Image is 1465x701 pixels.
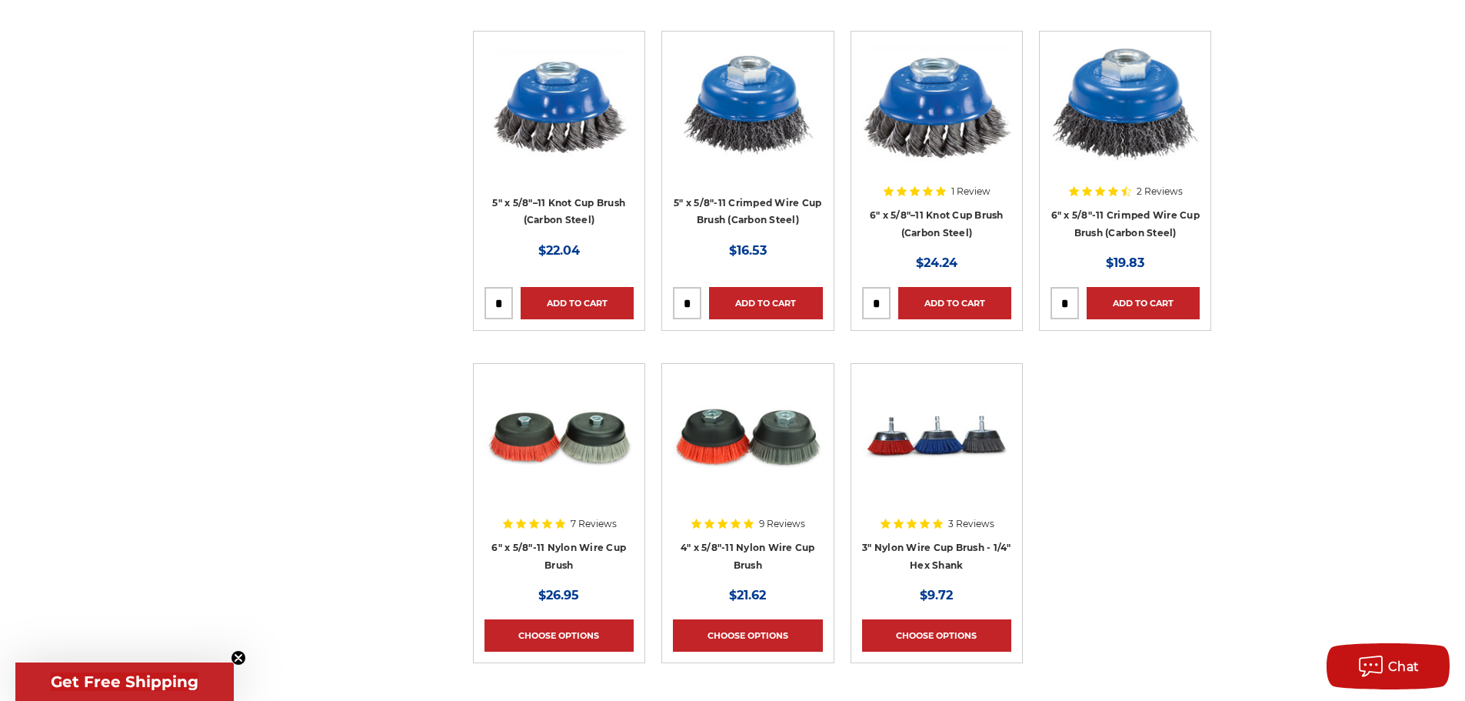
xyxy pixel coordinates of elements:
[898,287,1011,319] a: Add to Cart
[862,42,1011,165] img: 6″ x 5/8″–11 Knot Cup Brush (Carbon Steel)
[862,619,1011,652] a: Choose Options
[709,287,822,319] a: Add to Cart
[484,42,634,165] img: 5″ x 5/8″–11 Knot Cup Brush (Carbon Steel)
[538,243,580,258] span: $22.04
[673,375,822,572] a: 4" x 5/8"-11 Nylon Wire Cup Brushes
[729,588,766,603] span: $21.62
[1106,255,1144,270] span: $19.83
[920,588,953,603] span: $9.72
[1050,42,1200,165] img: 6" x 5/8"-11 Crimped Wire Cup Brush (Carbon Steel)
[1050,42,1200,239] a: 6" x 5/8"-11 Crimped Wire Cup Brush (Carbon Steel)
[862,375,1011,572] a: 3" Nylon Wire Cup Brush - 1/4" Hex Shank
[673,619,822,652] a: Choose Options
[1327,643,1450,689] button: Chat
[1087,287,1200,319] a: Add to Cart
[484,619,634,652] a: Choose Options
[521,287,634,319] a: Add to Cart
[862,42,1011,239] a: 6″ x 5/8″–11 Knot Cup Brush (Carbon Steel)
[484,42,634,239] a: 5″ x 5/8″–11 Knot Cup Brush (Carbon Steel)
[729,243,767,258] span: $16.53
[538,588,579,603] span: $26.95
[673,42,822,239] a: 5" x 5/8"-11 Crimped Wire Cup Brush (Carbon Steel)
[231,650,246,666] button: Close teaser
[484,375,634,572] a: 6" x 5/8"-11 Nylon Wire Wheel Cup Brushes
[673,42,822,165] img: 5" x 5/8"-11 Crimped Wire Cup Brush (Carbon Steel)
[15,663,234,701] div: Get Free ShippingClose teaser
[673,375,822,498] img: 4" x 5/8"-11 Nylon Wire Cup Brushes
[1388,659,1420,674] span: Chat
[862,375,1011,498] img: 3" Nylon Wire Cup Brush - 1/4" Hex Shank
[916,255,957,270] span: $24.24
[484,375,634,498] img: 6" x 5/8"-11 Nylon Wire Wheel Cup Brushes
[51,673,198,691] span: Get Free Shipping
